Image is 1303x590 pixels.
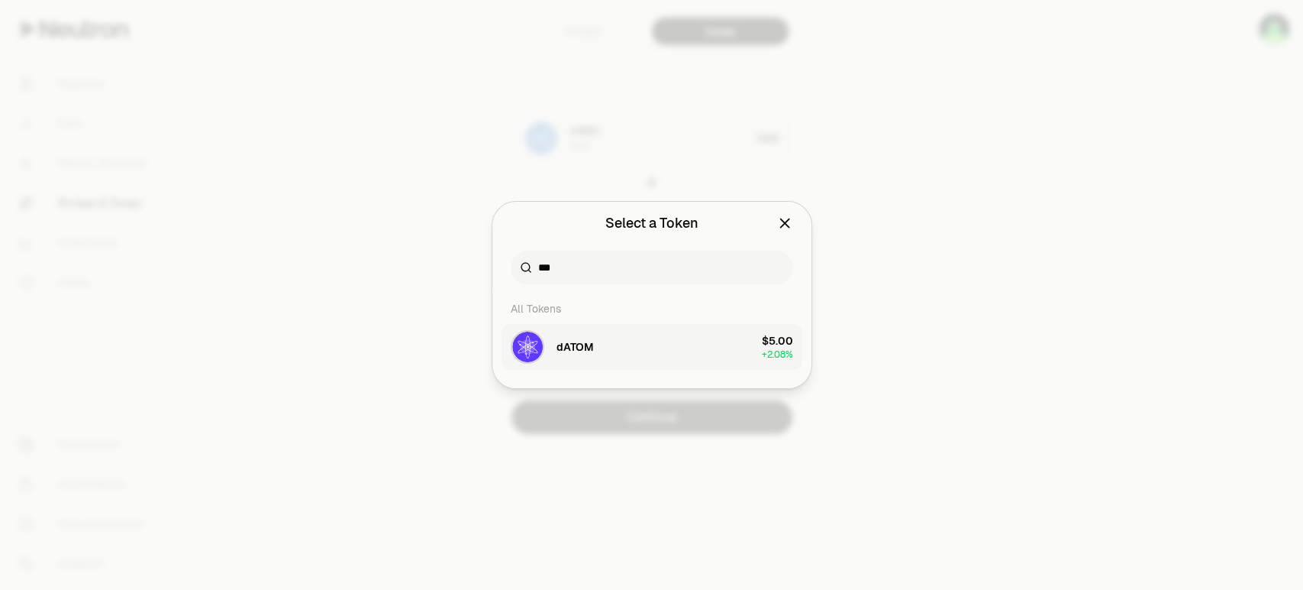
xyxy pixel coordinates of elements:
div: Select a Token [605,212,698,234]
span: + 2.08% [762,348,793,361]
div: $5.00 [762,333,793,348]
span: dATOM [556,339,594,355]
img: dATOM Logo [512,332,543,362]
button: Close [776,212,793,234]
button: dATOM LogodATOM$5.00+2.08% [502,324,802,370]
div: All Tokens [502,293,802,324]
